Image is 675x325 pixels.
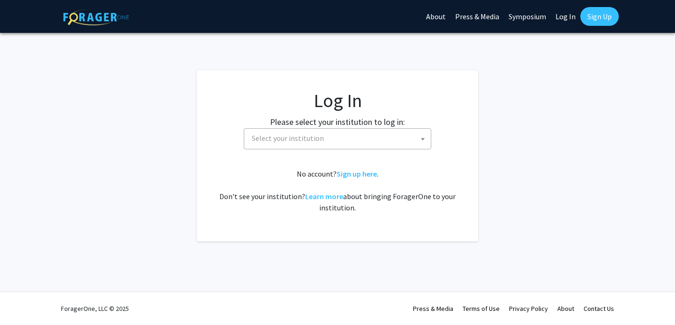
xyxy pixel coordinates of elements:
[7,283,40,318] iframe: Chat
[305,192,343,201] a: Learn more about bringing ForagerOne to your institution
[413,304,453,313] a: Press & Media
[584,304,614,313] a: Contact Us
[252,133,324,143] span: Select your institution
[270,116,405,128] label: Please select your institution to log in:
[463,304,500,313] a: Terms of Use
[63,9,129,25] img: ForagerOne Logo
[509,304,548,313] a: Privacy Policy
[580,7,619,26] a: Sign Up
[61,292,129,325] div: ForagerOne, LLC © 2025
[244,128,431,149] span: Select your institution
[216,168,459,213] div: No account? . Don't see your institution? about bringing ForagerOne to your institution.
[216,89,459,112] h1: Log In
[248,129,431,148] span: Select your institution
[337,169,377,178] a: Sign up here
[557,304,574,313] a: About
